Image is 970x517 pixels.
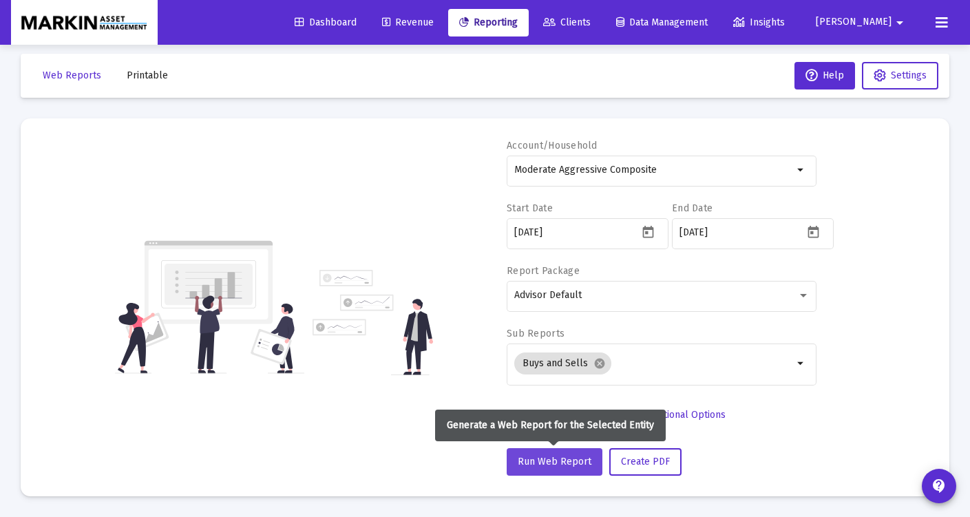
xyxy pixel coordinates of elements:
[733,17,785,28] span: Insights
[43,70,101,81] span: Web Reports
[514,227,638,238] input: Select a date
[532,9,602,36] a: Clients
[459,17,518,28] span: Reporting
[371,9,445,36] a: Revenue
[609,448,682,476] button: Create PDF
[543,17,591,28] span: Clients
[507,202,553,214] label: Start Date
[862,62,938,89] button: Settings
[518,456,591,467] span: Run Web Report
[672,202,713,214] label: End Date
[805,70,844,81] span: Help
[514,165,793,176] input: Search or select an account or household
[799,8,925,36] button: [PERSON_NAME]
[793,162,810,178] mat-icon: arrow_drop_down
[621,456,670,467] span: Create PDF
[514,289,582,301] span: Advisor Default
[794,62,855,89] button: Help
[931,478,947,494] mat-icon: contact_support
[284,9,368,36] a: Dashboard
[891,70,927,81] span: Settings
[127,70,168,81] span: Printable
[514,352,611,374] mat-chip: Buys and Sells
[645,409,726,421] span: Additional Options
[32,62,112,89] button: Web Reports
[507,328,565,339] label: Sub Reports
[616,17,708,28] span: Data Management
[507,140,598,151] label: Account/Household
[722,9,796,36] a: Insights
[295,17,357,28] span: Dashboard
[448,9,529,36] a: Reporting
[313,270,433,375] img: reporting-alt
[21,9,147,36] img: Dashboard
[518,409,620,421] span: Select Standard Period
[803,222,823,242] button: Open calendar
[816,17,892,28] span: [PERSON_NAME]
[382,17,434,28] span: Revenue
[638,222,658,242] button: Open calendar
[593,357,606,370] mat-icon: cancel
[793,355,810,372] mat-icon: arrow_drop_down
[116,62,179,89] button: Printable
[605,9,719,36] a: Data Management
[892,9,908,36] mat-icon: arrow_drop_down
[679,227,803,238] input: Select a date
[507,448,602,476] button: Run Web Report
[115,239,304,375] img: reporting
[514,350,793,377] mat-chip-list: Selection
[507,265,580,277] label: Report Package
